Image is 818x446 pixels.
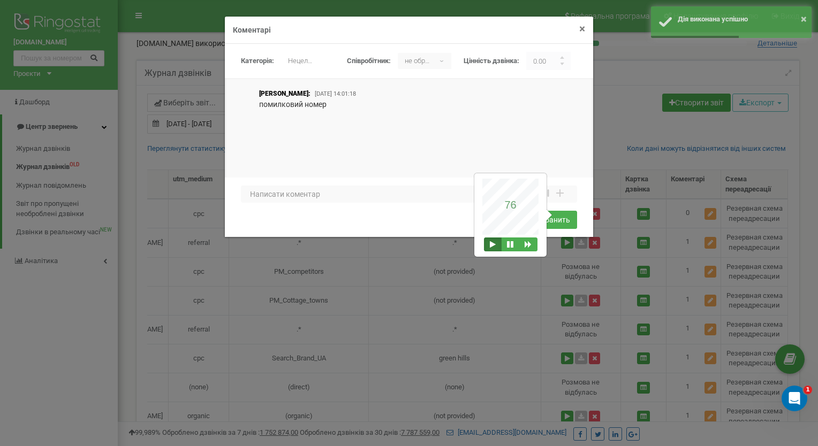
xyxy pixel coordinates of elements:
p: [DATE] 14:01:18 [315,90,356,98]
h4: Коментарі [233,25,585,35]
label: Цінність дзвінка: [464,56,519,66]
span: × [579,22,585,35]
button: × [801,11,807,27]
p: 76 [497,199,524,211]
span: 1 [804,386,812,394]
label: Категорія: [241,56,274,66]
div: Дія виконана успішно [678,14,804,25]
p: [PERSON_NAME]: [259,89,310,98]
b: ▾ [435,53,451,69]
p: не обрано [398,53,435,69]
label: Співробітник: [347,56,391,66]
p: помилковий номер [259,99,544,110]
iframe: Intercom live chat [782,386,807,411]
p: Нецелевой [281,53,319,69]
